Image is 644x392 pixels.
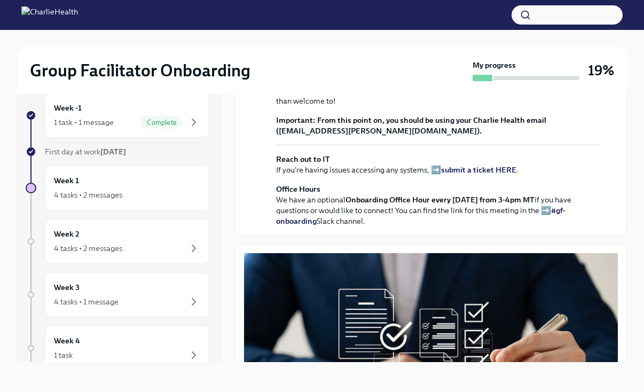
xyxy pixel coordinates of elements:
strong: From this point on, you should be using your Charlie Health email ([EMAIL_ADDRESS][PERSON_NAME][D... [276,115,546,136]
span: Complete [140,119,183,127]
div: 4 tasks • 2 messages [54,243,122,254]
img: CharlieHealth [21,6,78,23]
strong: Important: [276,115,316,125]
a: First day at work[DATE] [26,146,209,157]
h6: Week 3 [54,281,80,293]
a: Week 14 tasks • 2 messages [26,166,209,210]
p: We have an optional if you have questions or would like to connect! You can find the link for thi... [276,184,601,226]
h2: Group Facilitator Onboarding [30,60,250,81]
strong: Onboarding Office Hour every [DATE] from 3-4pm MT [345,195,535,205]
div: 4 tasks • 2 messages [54,190,122,200]
h3: 19% [588,61,614,80]
h6: Week -1 [54,102,82,114]
h6: Week 1 [54,175,79,186]
strong: My progress [473,60,516,70]
div: 1 task [54,350,73,360]
h6: Week 2 [54,228,80,240]
a: Week -11 task • 1 messageComplete [26,93,209,138]
p: If you're having issues accessing any systems, ➡️ . [276,154,601,175]
strong: [DATE] [100,147,126,156]
a: Week 34 tasks • 1 message [26,272,209,317]
a: Week 24 tasks • 2 messages [26,219,209,264]
span: First day at work [45,147,126,156]
h6: Week 4 [54,335,80,347]
p: If you complete all your week one tasks early and want to move on to week two, you are more than ... [276,85,601,106]
div: 1 task • 1 message [54,117,114,128]
div: 4 tasks • 1 message [54,296,119,307]
a: Week 41 task [26,326,209,371]
strong: Office Hours [276,184,320,194]
strong: Reach out to IT [276,154,330,164]
a: submit a ticket HERE [441,165,516,175]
